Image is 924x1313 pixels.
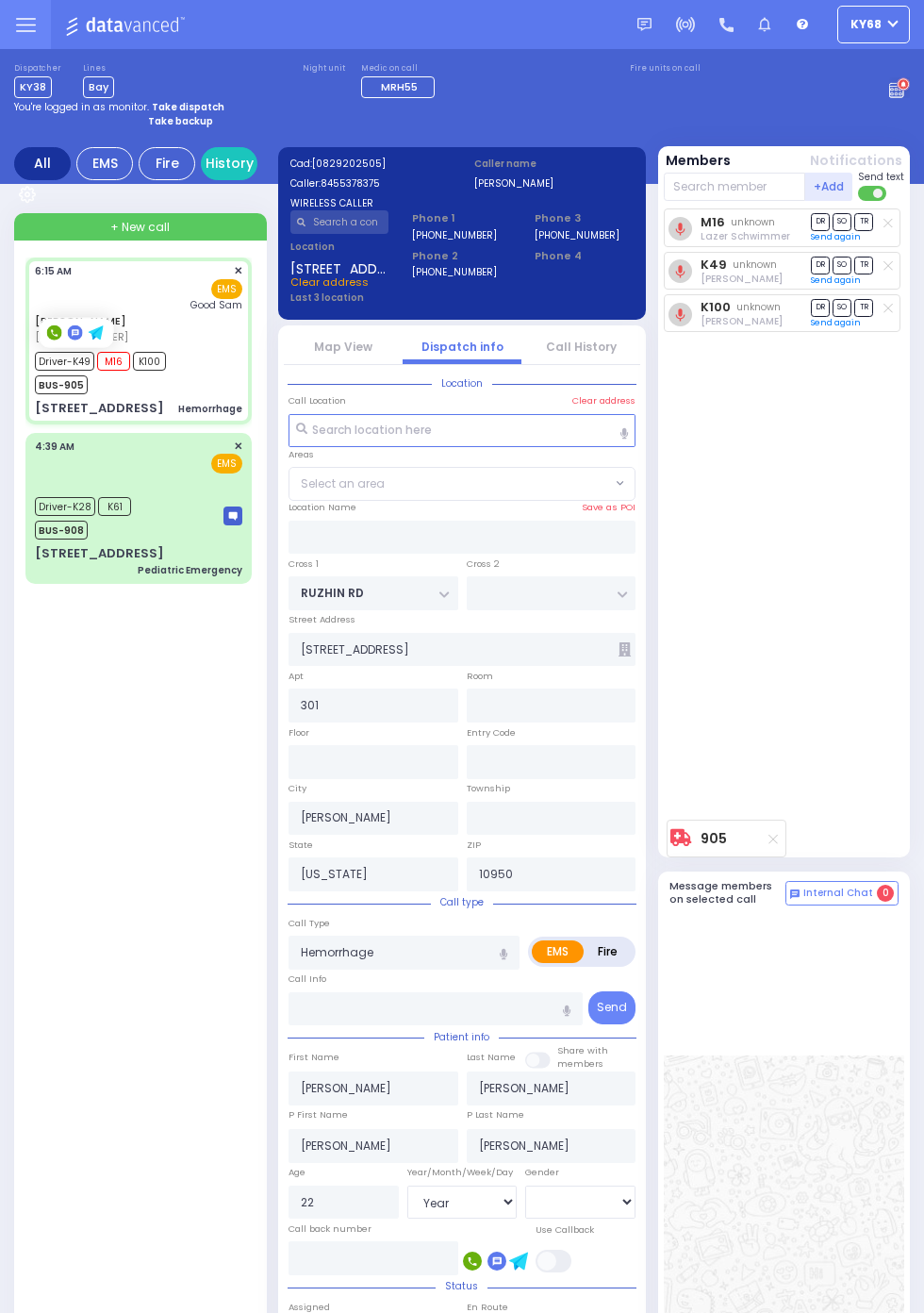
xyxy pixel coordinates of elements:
[301,475,385,492] span: Select an area
[557,1044,608,1056] small: Share with
[557,1057,603,1070] span: members
[407,1166,518,1179] div: Year/Month/Week/Day
[289,1051,339,1064] label: First Name
[811,299,830,317] span: DR
[83,63,114,75] label: Lines
[35,264,72,278] span: 6:15 AM
[321,176,380,191] span: 8455378375
[733,258,777,272] span: unknown
[83,76,114,98] span: Bay
[35,313,126,328] a: [PERSON_NAME]
[35,440,74,454] span: 4:39 AM
[582,501,635,514] label: Save as POI
[630,63,701,75] label: Fire units on call
[424,1030,499,1044] span: Patient info
[211,454,242,474] span: EMS
[289,1222,371,1236] label: Call back number
[467,1108,524,1122] label: P Last Name
[535,248,634,264] span: Phone 4
[290,196,451,210] label: WIRELESS CALLER
[35,399,164,418] div: [STREET_ADDRESS]
[361,63,440,75] label: Medic on call
[381,79,418,94] span: MRH55
[432,376,492,391] span: Location
[467,557,500,571] label: Cross 2
[837,6,910,43] button: ky68
[811,231,861,242] a: Send again
[76,147,133,180] div: EMS
[535,228,619,242] label: [PHONE_NUMBER]
[289,557,319,571] label: Cross 1
[289,414,635,448] input: Search location here
[833,257,851,274] span: SO
[35,544,164,563] div: [STREET_ADDRESS]
[290,176,451,191] label: Caller:
[546,339,617,355] a: Call History
[97,352,130,371] span: M16
[536,1223,594,1237] label: Use Callback
[637,18,652,32] img: message.svg
[854,257,873,274] span: TR
[583,940,633,963] label: Fire
[412,248,511,264] span: Phone 2
[148,114,213,128] strong: Take backup
[467,782,510,795] label: Township
[138,563,242,577] div: Pediatric Emergency
[178,402,242,416] div: Hemorrhage
[289,394,346,407] label: Call Location
[303,63,345,75] label: Night unit
[803,887,873,900] span: Internal Chat
[35,352,94,371] span: Driver-K49
[474,176,635,191] label: [PERSON_NAME]
[312,157,386,171] span: [0829202505]
[532,940,584,963] label: EMS
[211,279,242,299] span: EMS
[701,300,731,314] a: K100
[110,219,170,236] span: + New call
[290,240,389,254] label: Location
[289,782,306,795] label: City
[666,151,731,171] button: Members
[525,1166,559,1179] label: Gender
[467,670,493,683] label: Room
[467,726,516,740] label: Entry Code
[14,147,71,180] div: All
[289,726,309,740] label: Floor
[858,184,888,203] label: Turn off text
[810,151,902,171] button: Notifications
[790,889,800,899] img: comment-alt.png
[805,173,852,201] button: +Add
[14,100,149,114] span: You're logged in as monitor.
[701,272,783,286] span: Mordechai Kellner
[669,880,786,905] h5: Message members on selected call
[664,173,806,201] input: Search member
[35,521,88,540] span: BUS-908
[412,228,497,242] label: [PHONE_NUMBER]
[289,839,313,852] label: State
[858,170,904,184] span: Send text
[14,76,52,98] span: KY38
[785,881,899,906] button: Internal Chat 0
[572,394,635,407] label: Clear address
[436,1279,487,1293] span: Status
[412,210,511,226] span: Phone 1
[701,215,725,229] a: M16
[535,210,634,226] span: Phone 3
[701,832,727,846] a: 905
[833,299,851,317] span: SO
[854,299,873,317] span: TR
[14,63,61,75] label: Dispatcher
[289,1108,348,1122] label: P First Name
[234,439,242,455] span: ✕
[201,147,257,180] a: History
[811,213,830,231] span: DR
[289,670,304,683] label: Apt
[701,229,790,243] span: Lazer Schwimmer
[139,147,195,180] div: Fire
[223,507,242,525] img: message-box.svg
[290,157,451,171] label: Cad:
[877,885,894,902] span: 0
[850,16,882,33] span: ky68
[811,257,830,274] span: DR
[289,613,355,626] label: Street Address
